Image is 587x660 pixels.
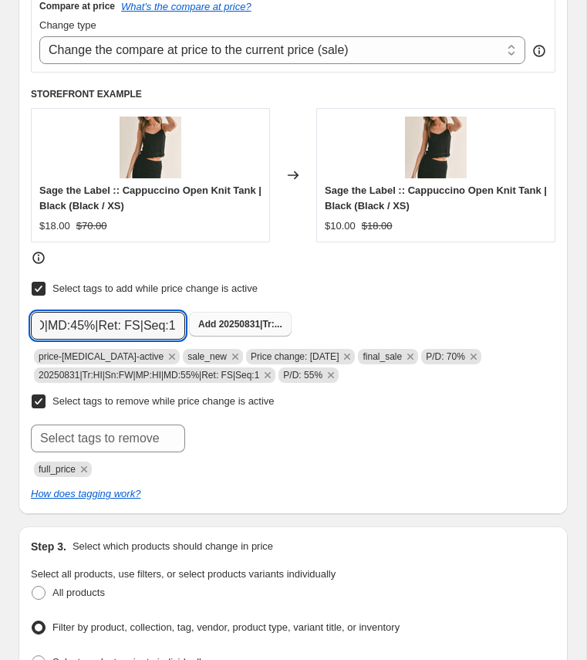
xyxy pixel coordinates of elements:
span: full_price [39,464,76,475]
input: Select tags to add [31,312,185,340]
button: Remove Price change: 8-31-25 [340,350,354,364]
h6: STOREFRONT EXAMPLE [31,88,555,100]
img: CAPPUCCINOOPENKNITTANK1_80x.jpg [405,117,467,178]
button: Remove P/D: 55% [324,368,338,382]
button: Remove full_price [77,462,91,476]
span: price-change-job-active [39,351,164,362]
span: Filter by product, collection, tag, vendor, product type, variant title, or inventory [52,621,400,633]
span: 20250831|Tr:HI|Sn:FW|MP:HI|MD:55%|Ret: FS|Seq:1 [39,370,259,381]
button: Remove sale_new [228,350,242,364]
strike: $18.00 [362,218,393,234]
div: $18.00 [39,218,70,234]
button: Remove P/D: 70% [467,350,481,364]
span: P/D: 55% [283,370,322,381]
button: Add 20250831|Tr:... [189,312,292,337]
span: All products [52,587,105,598]
h2: Step 3. [31,539,66,554]
span: Select tags to remove while price change is active [52,395,275,407]
span: 20250831|Tr:... [219,319,282,330]
img: CAPPUCCINOOPENKNITTANK1_80x.jpg [120,117,181,178]
button: Remove final_sale [403,350,417,364]
button: Remove price-change-job-active [165,350,179,364]
strike: $70.00 [76,218,107,234]
span: Change type [39,19,96,31]
input: Select tags to remove [31,425,185,452]
div: $10.00 [325,218,356,234]
button: Remove 20250831|Tr:HI|Sn:FW|MP:HI|MD:55%|Ret: FS|Seq:1 [261,368,275,382]
span: final_sale [363,351,402,362]
div: help [531,43,547,59]
p: Select which products should change in price [73,539,273,554]
span: Select all products, use filters, or select products variants individually [31,568,336,580]
b: Add [198,319,216,330]
a: How does tagging work? [31,488,140,499]
button: What's the compare at price? [121,1,251,12]
span: Sage the Label :: Cappuccino Open Knit Tank | Black (Black / XS) [39,184,261,212]
span: Select tags to add while price change is active [52,283,258,294]
span: sale_new [187,351,227,362]
span: Price change: 8-31-25 [251,351,339,362]
span: P/D: 70% [426,351,465,362]
span: Sage the Label :: Cappuccino Open Knit Tank | Black (Black / XS) [325,184,547,212]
